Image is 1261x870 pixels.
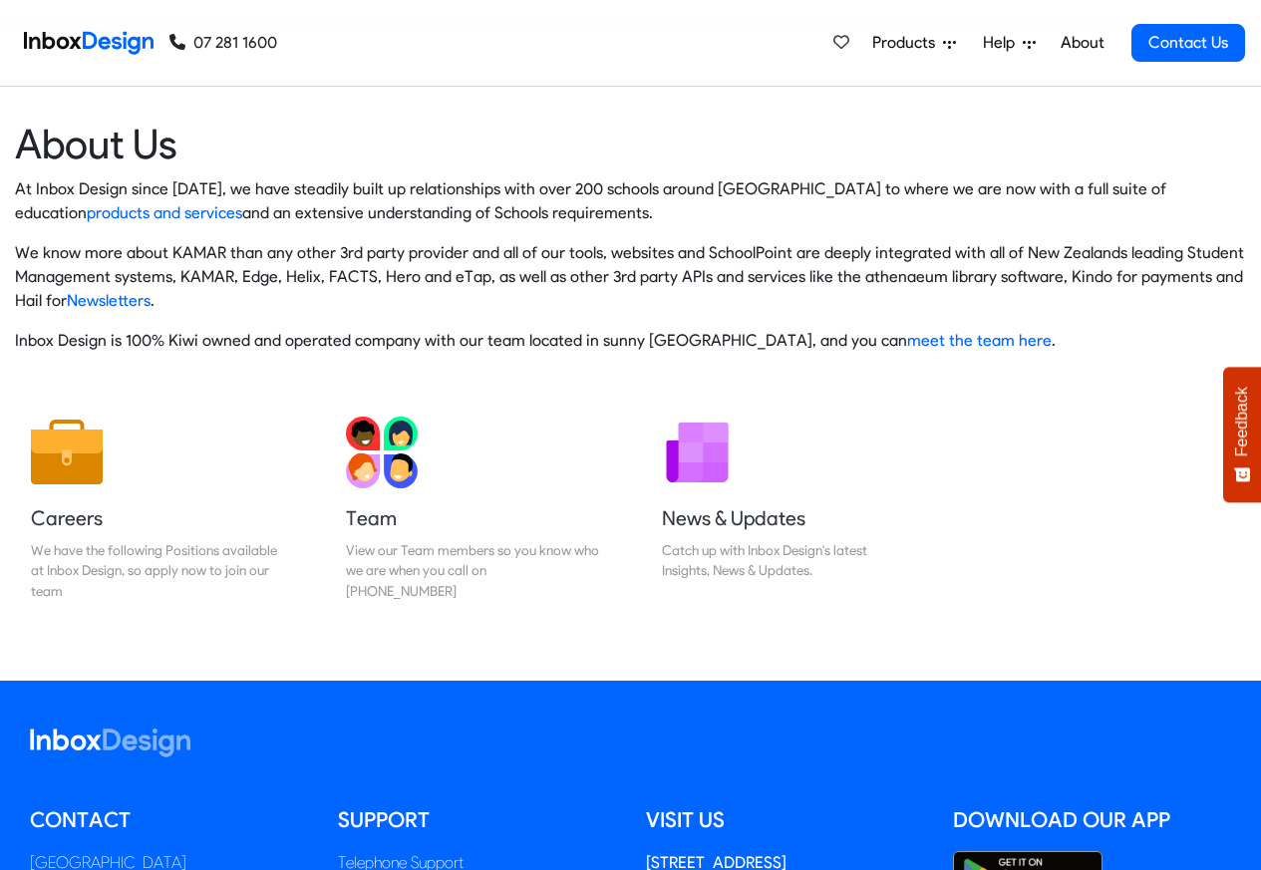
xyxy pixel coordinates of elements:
a: products and services [87,203,242,222]
h5: Team [346,504,599,532]
span: Help [983,31,1023,55]
h5: Download our App [953,805,1231,835]
a: 07 281 1600 [169,31,277,55]
a: About [1055,23,1109,63]
span: Feedback [1233,387,1251,456]
h5: Contact [30,805,308,835]
img: 2022_01_13_icon_team.svg [346,417,418,488]
p: Inbox Design is 100% Kiwi owned and operated company with our team located in sunny [GEOGRAPHIC_D... [15,329,1246,353]
a: Careers We have the following Positions available at Inbox Design, so apply now to join our team [15,401,300,617]
h5: Careers [31,504,284,532]
h5: Support [338,805,616,835]
div: We have the following Positions available at Inbox Design, so apply now to join our team [31,540,284,601]
img: logo_inboxdesign_white.svg [30,728,190,757]
img: 2022_01_12_icon_newsletter.svg [662,417,734,488]
a: Team View our Team members so you know who we are when you call on [PHONE_NUMBER] [330,401,615,617]
button: Feedback - Show survey [1223,367,1261,502]
a: Newsletters [67,291,151,310]
h5: Visit us [646,805,924,835]
h5: News & Updates [662,504,915,532]
a: meet the team here [907,331,1052,350]
span: Products [872,31,943,55]
img: 2022_01_13_icon_job.svg [31,417,103,488]
heading: About Us [15,119,1246,169]
a: Help [975,23,1044,63]
p: We know more about KAMAR than any other 3rd party provider and all of our tools, websites and Sch... [15,241,1246,313]
div: View our Team members so you know who we are when you call on [PHONE_NUMBER] [346,540,599,601]
a: Products [864,23,964,63]
p: At Inbox Design since [DATE], we have steadily built up relationships with over 200 schools aroun... [15,177,1246,225]
a: News & Updates Catch up with Inbox Design's latest Insights, News & Updates. [646,401,931,617]
a: Contact Us [1131,24,1245,62]
div: Catch up with Inbox Design's latest Insights, News & Updates. [662,540,915,581]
